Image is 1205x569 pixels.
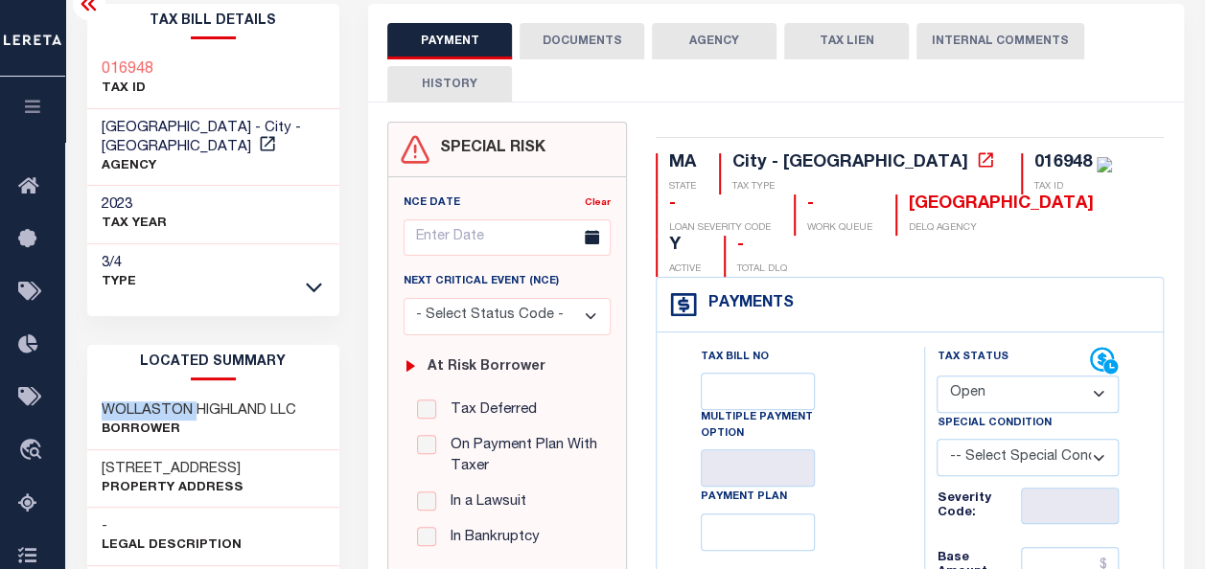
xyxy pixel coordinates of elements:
label: In a Lawsuit [441,491,526,513]
label: In Bankruptcy [441,527,540,549]
img: check-icon-green.svg [1097,157,1112,172]
label: Tax Status [937,350,1008,366]
h3: [STREET_ADDRESS] [102,460,243,479]
label: Payment Plan [701,489,787,506]
h2: LOCATED SUMMARY [87,345,340,380]
button: PAYMENT [387,23,512,59]
div: 016948 [1034,154,1092,171]
h4: Payments [699,295,794,313]
p: TAX YEAR [102,215,167,234]
span: [GEOGRAPHIC_DATA] - City - [GEOGRAPHIC_DATA] [102,121,301,154]
h2: Tax Bill Details [87,4,340,39]
h3: 2023 [102,195,167,215]
p: TOTAL DLQ [737,262,787,277]
p: STATE [669,180,696,194]
div: Y [669,236,701,257]
label: Special Condition [937,416,1051,432]
label: Tax Deferred [441,399,537,421]
p: TAX ID [1034,180,1112,194]
h3: 3/4 [102,254,136,273]
p: DELQ AGENCY [909,221,1094,236]
div: City - [GEOGRAPHIC_DATA] [732,154,968,171]
p: WORK QUEUE [807,221,872,236]
div: - [669,194,771,216]
p: ACTIVE [669,262,701,277]
p: LOAN SEVERITY CODE [669,221,771,236]
button: INTERNAL COMMENTS [916,23,1084,59]
p: Legal Description [102,536,242,556]
h3: - [102,517,242,536]
a: Clear [585,198,611,208]
label: Tax Bill No [701,350,769,366]
div: MA [669,153,696,174]
div: - [737,236,787,257]
label: On Payment Plan With Taxer [441,435,597,478]
p: TAX TYPE [732,180,998,194]
h4: SPECIAL RISK [430,140,545,158]
h3: WOLLASTON HIGHLAND LLC [102,401,296,421]
p: AGENCY [102,157,326,176]
p: Borrower [102,421,296,440]
button: AGENCY [652,23,776,59]
label: Next Critical Event (NCE) [404,274,559,290]
div: [GEOGRAPHIC_DATA] [909,194,1094,216]
button: DOCUMENTS [520,23,644,59]
p: Property Address [102,479,243,498]
div: - [807,194,872,216]
a: 016948 [102,60,153,80]
label: NCE Date [404,195,460,212]
p: Type [102,273,136,292]
p: TAX ID [102,80,153,99]
label: Multiple Payment Option [701,410,815,442]
button: TAX LIEN [784,23,909,59]
input: Enter Date [404,219,611,257]
h6: Severity Code: [937,491,1021,521]
h6: At Risk Borrower [428,359,545,376]
button: HISTORY [387,66,512,102]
